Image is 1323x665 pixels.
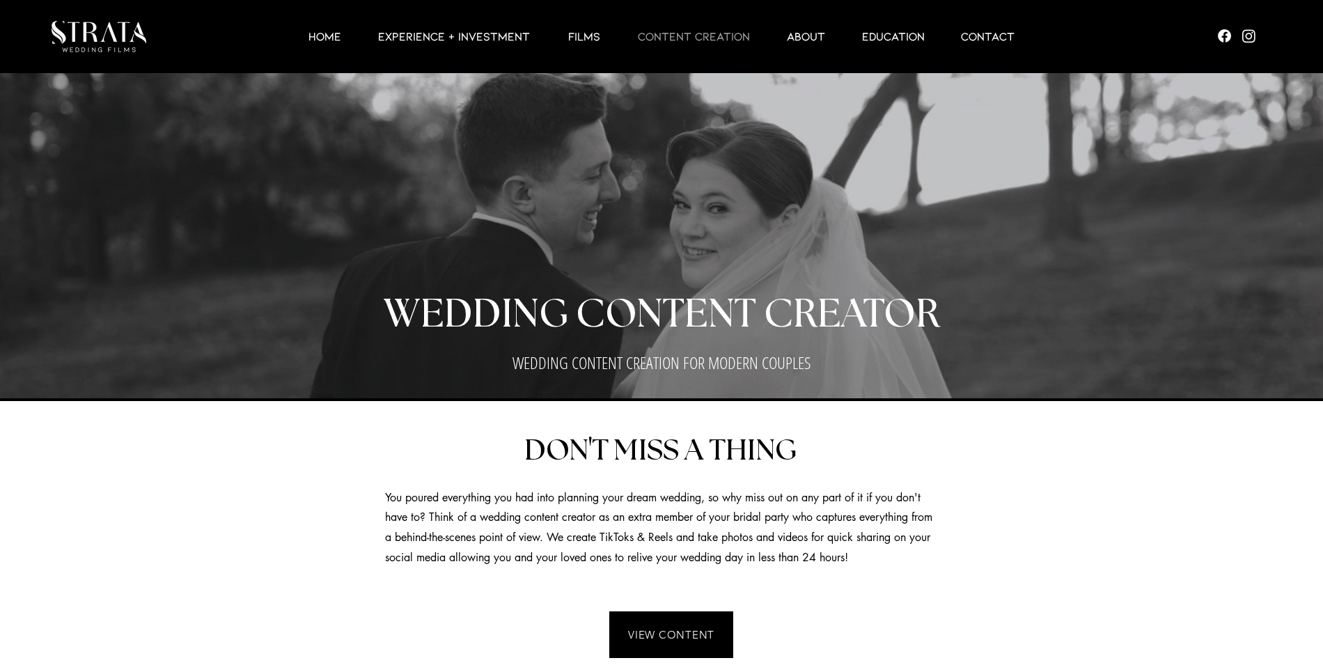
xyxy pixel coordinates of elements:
[302,28,348,45] p: HOME
[588,431,592,467] span: '
[549,28,618,45] a: Films
[290,28,359,45] a: HOME
[780,28,832,45] p: ABOUT
[592,436,797,465] span: T MISS A THING
[609,611,733,658] a: VIEW CONTENT
[618,28,769,45] a: CONTENT CREATION
[855,28,932,45] p: EDUCATION
[631,28,757,45] p: CONTENT CREATION
[561,28,607,45] p: Films
[132,28,1191,45] nav: Site
[524,436,588,465] span: DON
[52,21,146,52] img: LUX STRATA TEST_edited.png
[359,28,549,45] a: EXPERIENCE + INVESTMENT
[628,628,714,641] span: VIEW CONTENT
[769,28,843,45] a: ABOUT
[385,490,932,565] span: You poured everything you had into planning your dream wedding, so why miss out on any part of it...
[943,28,1033,45] a: Contact
[371,28,537,45] p: EXPERIENCE + INVESTMENT
[843,28,943,45] a: EDUCATION
[512,351,811,374] span: WEDDING CONTENT CREATION FOR MODERN COUPLES
[954,28,1021,45] p: Contact
[383,295,940,334] span: WEDDING CONTENT CREATOR
[1216,27,1258,45] ul: Social Bar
